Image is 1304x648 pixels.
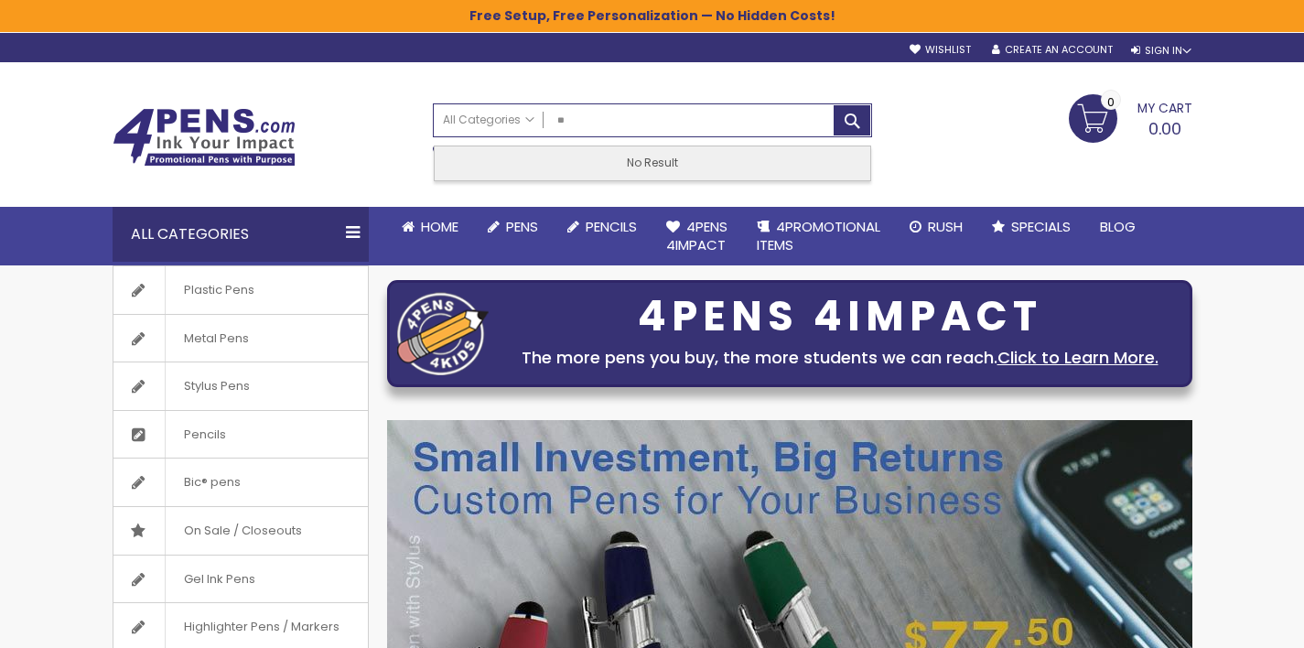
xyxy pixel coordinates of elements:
[1085,207,1150,247] a: Blog
[113,556,368,603] a: Gel Ink Pens
[895,207,977,247] a: Rush
[928,217,963,236] span: Rush
[498,345,1182,371] div: The more pens you buy, the more students we can reach.
[434,104,544,135] a: All Categories
[165,411,244,459] span: Pencils
[397,292,489,375] img: four_pen_logo.png
[421,217,458,236] span: Home
[113,459,368,506] a: Bic® pens
[113,207,369,262] div: All Categories
[718,137,872,174] div: Free shipping on pen orders over $199
[387,207,473,247] a: Home
[113,315,368,362] a: Metal Pens
[1148,117,1181,140] span: 0.00
[1069,94,1192,140] a: 0.00 0
[1107,93,1115,111] span: 0
[553,207,652,247] a: Pencils
[473,207,553,247] a: Pens
[165,507,320,555] span: On Sale / Closeouts
[113,507,368,555] a: On Sale / Closeouts
[1011,217,1071,236] span: Specials
[742,207,895,266] a: 4PROMOTIONALITEMS
[113,108,296,167] img: 4Pens Custom Pens and Promotional Products
[506,217,538,236] span: Pens
[165,556,274,603] span: Gel Ink Pens
[165,315,267,362] span: Metal Pens
[992,43,1113,57] a: Create an Account
[443,113,534,127] span: All Categories
[586,217,637,236] span: Pencils
[627,155,678,170] span: No Result
[165,266,273,314] span: Plastic Pens
[165,362,268,410] span: Stylus Pens
[1100,217,1136,236] span: Blog
[1131,44,1191,58] div: Sign In
[113,362,368,410] a: Stylus Pens
[977,207,1085,247] a: Specials
[997,346,1159,369] a: Click to Learn More.
[757,217,880,254] span: 4PROMOTIONAL ITEMS
[165,459,259,506] span: Bic® pens
[113,411,368,459] a: Pencils
[652,207,742,266] a: 4Pens4impact
[498,297,1182,336] div: 4PENS 4IMPACT
[113,266,368,314] a: Plastic Pens
[910,43,971,57] a: Wishlist
[666,217,727,254] span: 4Pens 4impact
